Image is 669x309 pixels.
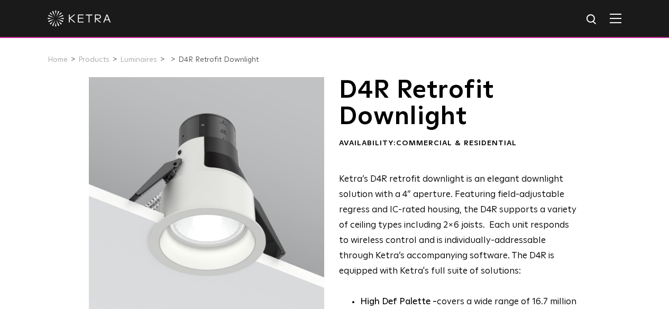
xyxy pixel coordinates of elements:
[339,138,580,149] div: Availability:
[396,139,517,147] span: Commercial & Residential
[360,297,437,306] strong: High Def Palette -
[48,56,68,63] a: Home
[48,11,111,26] img: ketra-logo-2019-white
[120,56,157,63] a: Luminaires
[585,13,599,26] img: search icon
[78,56,109,63] a: Products
[339,172,580,279] p: Ketra’s D4R retrofit downlight is an elegant downlight solution with a 4” aperture. Featuring fie...
[178,56,259,63] a: D4R Retrofit Downlight
[339,77,580,130] h1: D4R Retrofit Downlight
[610,13,621,23] img: Hamburger%20Nav.svg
